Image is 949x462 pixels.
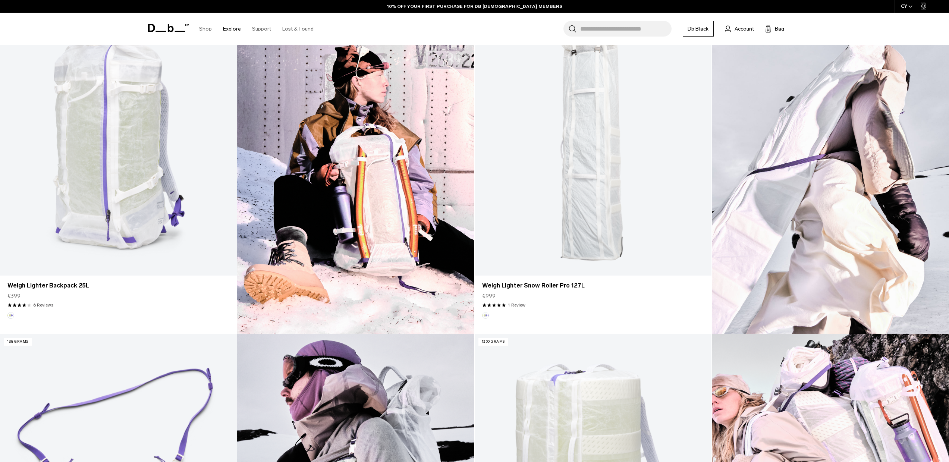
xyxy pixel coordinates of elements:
[735,25,754,33] span: Account
[478,338,508,346] p: 1300 grams
[775,25,784,33] span: Bag
[194,13,319,45] nav: Main Navigation
[223,16,241,42] a: Explore
[387,3,562,10] a: 10% OFF YOUR FIRST PURCHASE FOR DB [DEMOGRAPHIC_DATA] MEMBERS
[475,12,711,276] a: Weigh Lighter Snow Roller Pro 127L
[482,292,496,300] span: €999
[4,338,32,346] p: 138 grams
[508,302,525,308] a: 1 reviews
[712,12,949,334] img: Content block image
[33,302,53,308] a: 6 reviews
[199,16,212,42] a: Shop
[282,16,314,42] a: Lost & Found
[7,292,21,300] span: €399
[683,21,714,37] a: Db Black
[725,24,754,33] a: Account
[765,24,784,33] button: Bag
[482,281,704,290] a: Weigh Lighter Snow Roller Pro 127L
[252,16,271,42] a: Support
[7,312,14,319] button: Aurora
[482,312,489,319] button: Aurora
[7,281,229,290] a: Weigh Lighter Backpack 25L
[237,12,474,334] img: Content block image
